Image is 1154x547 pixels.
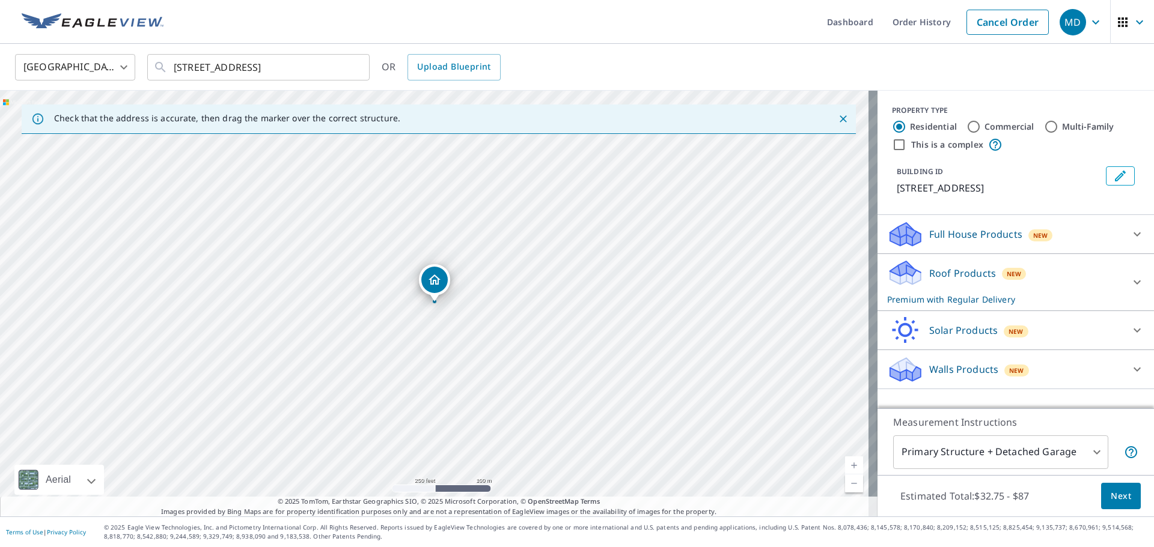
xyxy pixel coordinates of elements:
a: OpenStreetMap [528,497,578,506]
div: Aerial [14,465,104,495]
a: Cancel Order [966,10,1049,35]
div: Roof ProductsNewPremium with Regular Delivery [887,259,1144,306]
div: Dropped pin, building 1, Residential property, 3821 SW 107th Ave Miami, FL 33165 [419,264,450,301]
div: Aerial [42,465,75,495]
p: Measurement Instructions [893,415,1138,429]
div: [GEOGRAPHIC_DATA] [15,50,135,84]
span: Upload Blueprint [417,59,490,74]
span: New [1009,366,1024,375]
label: Multi-Family [1062,121,1114,133]
input: Search by address or latitude-longitude [174,50,345,84]
label: Commercial [985,121,1034,133]
p: Walls Products [929,362,998,376]
button: Close [835,111,851,127]
p: Full House Products [929,227,1022,241]
button: Next [1101,483,1141,510]
p: Solar Products [929,323,998,337]
p: [STREET_ADDRESS] [897,181,1101,195]
a: Terms of Use [6,528,43,536]
span: Next [1111,489,1131,504]
span: Your report will include the primary structure and a detached garage if one exists. [1124,445,1138,459]
label: Residential [910,121,957,133]
div: Full House ProductsNew [887,220,1144,249]
a: Privacy Policy [47,528,86,536]
label: This is a complex [911,139,983,151]
a: Terms [581,497,600,506]
div: OR [382,54,501,80]
p: © 2025 Eagle View Technologies, Inc. and Pictometry International Corp. All Rights Reserved. Repo... [104,523,1148,541]
div: Solar ProductsNew [887,316,1144,345]
a: Current Level 17, Zoom Out [845,474,863,492]
span: New [1007,269,1022,279]
div: PROPERTY TYPE [892,105,1140,116]
span: New [1009,327,1024,336]
p: Check that the address is accurate, then drag the marker over the correct structure. [54,113,400,124]
span: © 2025 TomTom, Earthstar Geographics SIO, © 2025 Microsoft Corporation, © [278,497,600,507]
button: Edit building 1 [1106,166,1135,186]
span: New [1033,231,1048,240]
p: Roof Products [929,266,996,280]
p: BUILDING ID [897,166,943,177]
p: Premium with Regular Delivery [887,293,1123,306]
p: Estimated Total: $32.75 - $87 [891,483,1039,509]
div: MD [1060,9,1086,35]
p: | [6,528,86,536]
div: Primary Structure + Detached Garage [893,435,1108,469]
div: Walls ProductsNew [887,355,1144,384]
a: Current Level 17, Zoom In [845,456,863,474]
img: EV Logo [22,13,163,31]
a: Upload Blueprint [408,54,500,80]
